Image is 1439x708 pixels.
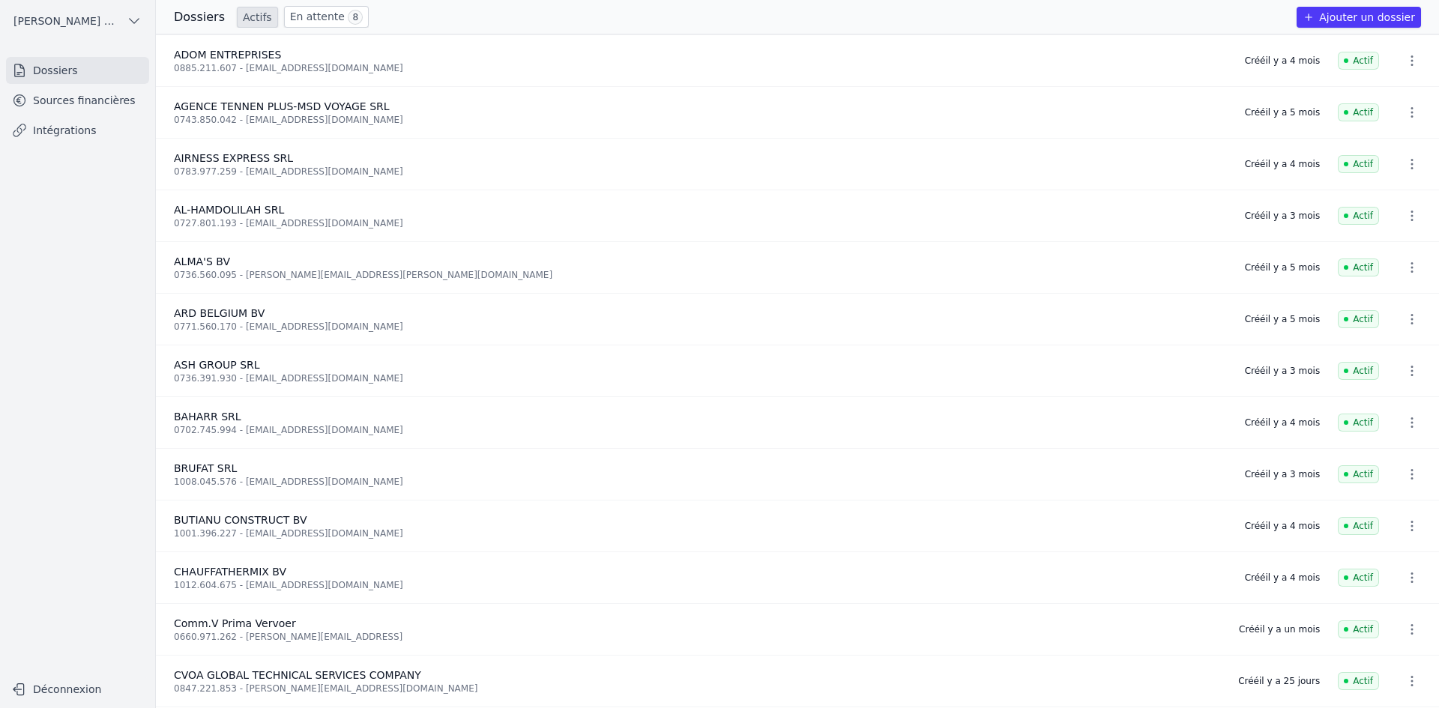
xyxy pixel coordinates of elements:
div: Créé il y a 25 jours [1238,675,1320,687]
span: ARD BELGIUM BV [174,307,265,319]
span: BUTIANU CONSTRUCT BV [174,514,307,526]
span: 8 [348,10,363,25]
span: BAHARR SRL [174,411,241,423]
span: Actif [1338,672,1379,690]
span: Actif [1338,207,1379,225]
div: 0736.560.095 - [PERSON_NAME][EMAIL_ADDRESS][PERSON_NAME][DOMAIN_NAME] [174,269,1227,281]
span: AGENCE TENNEN PLUS-MSD VOYAGE SRL [174,100,390,112]
div: 1001.396.227 - [EMAIL_ADDRESS][DOMAIN_NAME] [174,527,1227,539]
a: En attente 8 [284,6,369,28]
div: 1008.045.576 - [EMAIL_ADDRESS][DOMAIN_NAME] [174,476,1227,488]
a: Sources financières [6,87,149,114]
span: Actif [1338,103,1379,121]
div: Créé il y a 3 mois [1245,210,1320,222]
div: 0771.560.170 - [EMAIL_ADDRESS][DOMAIN_NAME] [174,321,1227,333]
div: Créé il y a 3 mois [1245,365,1320,377]
span: [PERSON_NAME] ET PARTNERS SRL [13,13,121,28]
span: Actif [1338,465,1379,483]
div: 0702.745.994 - [EMAIL_ADDRESS][DOMAIN_NAME] [174,424,1227,436]
span: BRUFAT SRL [174,462,237,474]
div: Créé il y a un mois [1239,623,1320,635]
h3: Dossiers [174,8,225,26]
a: Intégrations [6,117,149,144]
span: AL-HAMDOLILAH SRL [174,204,284,216]
span: Comm.V Prima Vervoer [174,617,296,629]
span: Actif [1338,52,1379,70]
a: Actifs [237,7,278,28]
div: Créé il y a 4 mois [1245,520,1320,532]
span: Actif [1338,310,1379,328]
span: ALMA'S BV [174,255,230,267]
span: Actif [1338,155,1379,173]
div: Créé il y a 4 mois [1245,417,1320,429]
div: Créé il y a 5 mois [1245,106,1320,118]
span: Actif [1338,620,1379,638]
button: Déconnexion [6,677,149,701]
span: Actif [1338,258,1379,276]
span: Actif [1338,569,1379,587]
div: Créé il y a 5 mois [1245,313,1320,325]
div: 0885.211.607 - [EMAIL_ADDRESS][DOMAIN_NAME] [174,62,1227,74]
span: ADOM ENTREPRISES [174,49,281,61]
div: 0736.391.930 - [EMAIL_ADDRESS][DOMAIN_NAME] [174,372,1227,384]
div: Créé il y a 4 mois [1245,55,1320,67]
span: CHAUFFATHERMIX BV [174,566,286,578]
div: Créé il y a 3 mois [1245,468,1320,480]
span: AIRNESS EXPRESS SRL [174,152,293,164]
button: [PERSON_NAME] ET PARTNERS SRL [6,9,149,33]
span: Actif [1338,414,1379,432]
div: 0727.801.193 - [EMAIL_ADDRESS][DOMAIN_NAME] [174,217,1227,229]
div: 0783.977.259 - [EMAIL_ADDRESS][DOMAIN_NAME] [174,166,1227,178]
div: 0743.850.042 - [EMAIL_ADDRESS][DOMAIN_NAME] [174,114,1227,126]
button: Ajouter un dossier [1297,7,1421,28]
div: 0847.221.853 - [PERSON_NAME][EMAIL_ADDRESS][DOMAIN_NAME] [174,683,1220,695]
span: ASH GROUP SRL [174,359,260,371]
div: Créé il y a 5 mois [1245,261,1320,273]
span: Actif [1338,362,1379,380]
div: 1012.604.675 - [EMAIL_ADDRESS][DOMAIN_NAME] [174,579,1227,591]
div: 0660.971.262 - [PERSON_NAME][EMAIL_ADDRESS] [174,631,1221,643]
span: Actif [1338,517,1379,535]
span: CVOA GLOBAL TECHNICAL SERVICES COMPANY [174,669,421,681]
a: Dossiers [6,57,149,84]
div: Créé il y a 4 mois [1245,572,1320,584]
div: Créé il y a 4 mois [1245,158,1320,170]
